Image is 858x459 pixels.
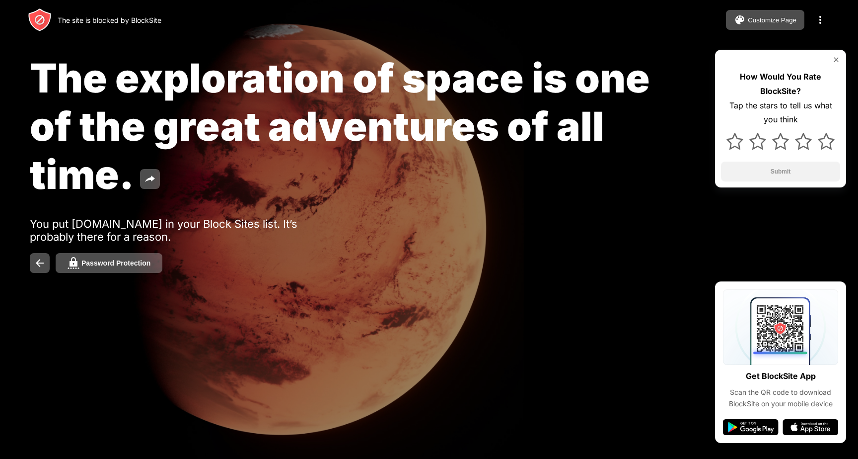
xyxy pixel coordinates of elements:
img: rate-us-close.svg [832,56,840,64]
img: pallet.svg [734,14,746,26]
img: app-store.svg [783,419,838,435]
img: star.svg [795,133,812,150]
div: You put [DOMAIN_NAME] in your Block Sites list. It’s probably there for a reason. [30,217,337,243]
img: password.svg [68,257,79,269]
img: qrcode.svg [723,289,838,365]
button: Customize Page [726,10,804,30]
img: star.svg [726,133,743,150]
img: share.svg [144,173,156,185]
div: Password Protection [81,259,150,267]
button: Password Protection [56,253,162,273]
div: The site is blocked by BlockSite [58,16,161,24]
div: Tap the stars to tell us what you think [721,98,840,127]
span: The exploration of space is one of the great adventures of all time. [30,54,650,198]
img: menu-icon.svg [814,14,826,26]
div: Scan the QR code to download BlockSite on your mobile device [723,387,838,409]
div: Get BlockSite App [746,369,816,383]
img: google-play.svg [723,419,779,435]
img: star.svg [772,133,789,150]
img: star.svg [818,133,835,150]
div: How Would You Rate BlockSite? [721,70,840,98]
div: Customize Page [748,16,796,24]
img: header-logo.svg [28,8,52,32]
img: back.svg [34,257,46,269]
button: Submit [721,162,840,182]
img: star.svg [749,133,766,150]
